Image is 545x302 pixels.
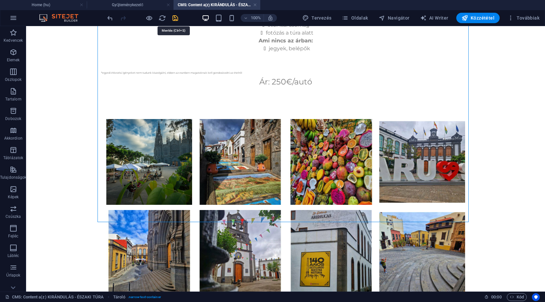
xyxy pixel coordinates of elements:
[128,293,161,301] span: . narrow-text-container
[7,57,20,63] p: Elemek
[379,15,410,21] span: Navigátor
[302,15,332,21] span: Tervezés
[507,15,539,21] span: Továbbiak
[510,293,524,301] span: Kód
[8,253,19,258] p: Lábléc
[5,77,22,82] p: Oszlopok
[250,14,261,22] h6: 100%
[38,14,86,22] img: Editor Logo
[376,13,412,23] button: Navigátor
[420,15,448,21] span: AI Writer
[267,15,273,21] i: Átméretezés esetén automatikusan beállítja a nagyítási szintet a választott eszköznek megfelelően.
[417,13,451,23] button: AI Writer
[491,293,501,301] span: 00 00
[342,15,368,21] span: Oldalak
[145,14,153,22] button: Kattintson ide az előnézeti módból való kilépéshez és a szerkesztés folytatásához
[532,293,540,301] button: Usercentrics
[3,155,23,160] p: Táblázatok
[5,293,104,301] a: Kattintson a kijelölés megszüntetéséhez. Dupla kattintás az oldalak megnyitásához
[4,136,23,141] p: Akkordion
[339,13,371,23] button: Oldalak
[300,13,334,23] button: Tervezés
[462,15,494,21] span: Közzététel
[241,14,264,22] button: 100%
[6,214,21,219] p: Csúszka
[456,13,500,23] button: Közzététel
[300,13,334,23] div: Tervezés (Ctrl+Alt+Y)
[5,97,22,102] p: Tartalom
[159,14,166,22] i: Weboldal újratöltése
[5,116,21,121] p: Dobozok
[8,234,19,239] p: Fejléc
[6,273,20,278] p: Űrlapok
[113,293,161,301] nav: breadcrumb
[496,294,497,299] span: :
[4,38,23,43] p: Kedvencek
[106,14,114,22] button: undo
[174,1,260,8] h4: CMS: Content a(z) KIRÁNDULÁS - ÉSZAKI TÚRA
[484,293,502,301] h6: Munkamenet idő
[113,293,125,301] span: Kattintson a kijelöléshez. Dupla kattintás az szerkesztéshez
[106,14,114,22] i: Visszavonás: Szöveg megváltoztatása (Ctrl+Z)
[171,14,179,22] button: save
[8,194,19,200] p: Képek
[158,14,166,22] button: reload
[505,13,542,23] button: Továbbiak
[87,1,174,8] h4: Gyűjteménykezelő
[507,293,527,301] button: Kód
